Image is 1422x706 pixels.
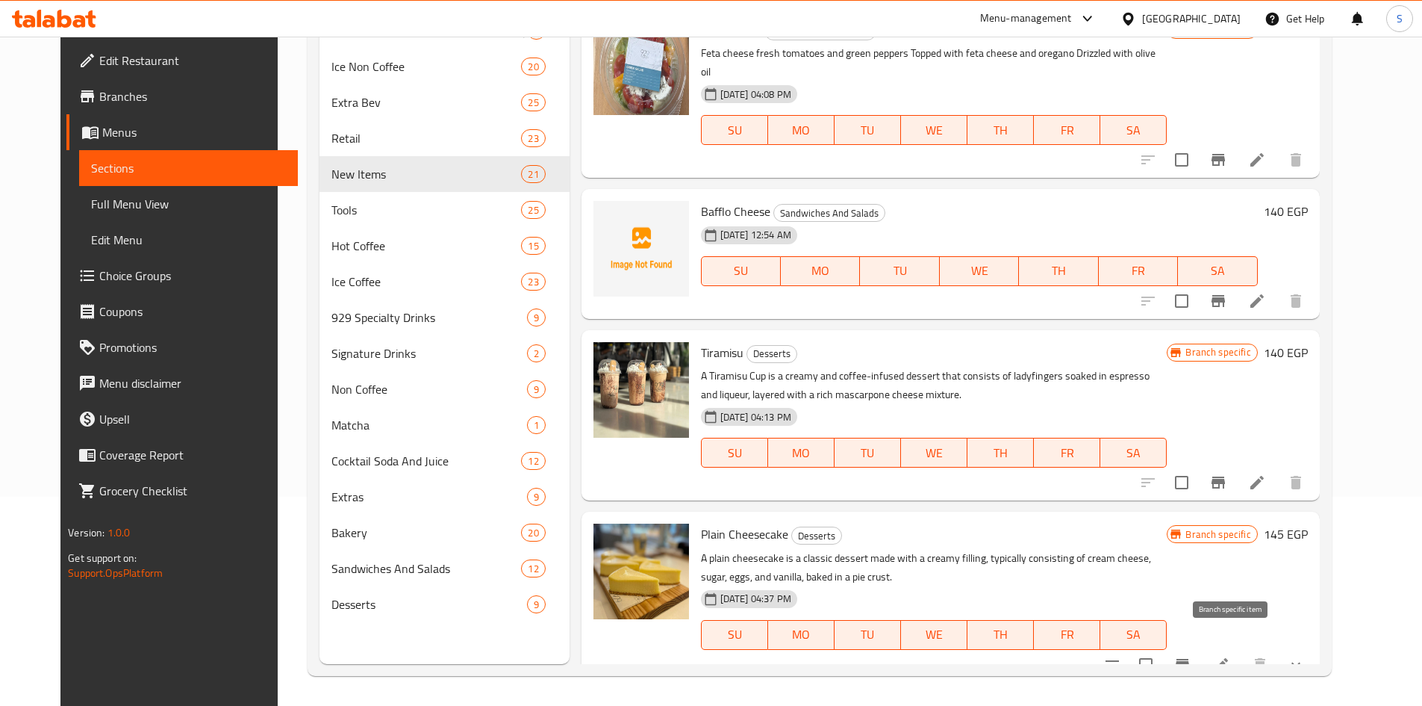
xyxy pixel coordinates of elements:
div: Tools25 [319,192,570,228]
button: MO [768,620,835,650]
a: Edit Restaurant [66,43,298,78]
div: Ice Non Coffee [331,58,522,75]
div: Ice Coffee23 [319,264,570,300]
div: items [527,344,546,362]
div: items [521,201,545,219]
button: TU [860,256,939,286]
p: Feta cheese fresh tomatoes and green peppers Topped with feta cheese and oregano Drizzled with ol... [701,44,1167,81]
div: Cocktail Soda And Juice12 [319,443,570,479]
div: items [521,93,545,111]
button: SA [1100,620,1167,650]
span: WE [907,442,961,464]
div: Sandwiches And Salads [331,560,522,578]
span: Extra Bev [331,93,522,111]
span: Full Menu View [91,195,286,213]
div: New Items21 [319,156,570,192]
span: FR [1040,442,1094,464]
button: TH [967,438,1034,468]
div: Non Coffee [331,380,527,398]
div: Hot Coffee15 [319,228,570,264]
span: [DATE] 04:13 PM [714,410,797,424]
span: 929 Specialty Drinks [331,309,527,326]
span: Promotions [99,338,286,356]
svg: Show Choices [1287,656,1305,674]
span: 21 [522,167,544,182]
span: Desserts [792,527,841,545]
span: Desserts [331,595,527,613]
div: Bakery20 [319,515,570,551]
span: MO [774,120,829,141]
span: FR [1040,120,1094,141]
a: Coupons [66,294,298,329]
span: Upsell [99,410,286,428]
button: WE [901,620,967,650]
img: Greek Salad [593,19,689,115]
button: TH [1019,256,1098,286]
span: Select to update [1130,649,1161,681]
span: MO [774,624,829,645]
nav: Menu sections [319,7,570,628]
div: Extra Bev25 [319,84,570,120]
span: Get support on: [68,548,137,568]
span: Hot Coffee [331,237,522,255]
a: Support.OpsPlatform [68,563,163,583]
div: items [521,560,545,578]
a: Promotions [66,329,298,365]
span: [DATE] 04:08 PM [714,87,797,102]
span: TH [973,624,1028,645]
button: TU [835,620,901,650]
button: FR [1034,438,1100,468]
h6: 130 EGP [1264,19,1308,40]
h6: 140 EGP [1264,201,1308,222]
button: SU [701,256,781,286]
button: MO [768,115,835,145]
span: Signature Drinks [331,344,527,362]
span: Desserts [747,345,796,362]
div: items [521,237,545,255]
div: 929 Specialty Drinks9 [319,300,570,335]
button: MO [768,438,835,468]
span: Tiramisu [701,341,743,364]
span: Version: [68,523,105,542]
span: S [1397,10,1403,27]
div: Desserts9 [319,586,570,622]
img: Tiramisu [593,342,689,438]
button: TH [967,620,1034,650]
button: FR [1099,256,1178,286]
span: 12 [522,562,544,576]
span: TU [841,120,895,141]
div: Non Coffee9 [319,371,570,407]
img: Bafflo Cheese [593,201,689,297]
div: Tools [331,201,522,219]
div: items [527,380,546,398]
span: WE [946,260,1013,282]
span: Retail [331,129,522,147]
span: 20 [522,60,544,74]
a: Edit Menu [79,222,298,258]
div: Desserts [791,527,842,545]
button: Branch-specific-item [1200,465,1236,501]
span: Matcha [331,416,527,434]
button: delete [1242,647,1278,683]
div: Matcha1 [319,407,570,443]
button: SU [701,620,768,650]
div: Sandwiches And Salads12 [319,551,570,586]
span: Choice Groups [99,267,286,285]
div: Menu-management [980,10,1072,28]
span: Select to update [1166,144,1197,176]
span: MO [787,260,854,282]
span: [DATE] 04:37 PM [714,592,797,606]
div: Ice Coffee [331,273,522,291]
button: delete [1278,283,1314,319]
button: TH [967,115,1034,145]
span: Select to update [1166,467,1197,498]
a: Edit menu item [1248,151,1266,169]
span: TH [1025,260,1092,282]
span: Bakery [331,524,522,542]
span: Extras [331,488,527,506]
button: delete [1278,142,1314,178]
span: SA [1106,120,1161,141]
